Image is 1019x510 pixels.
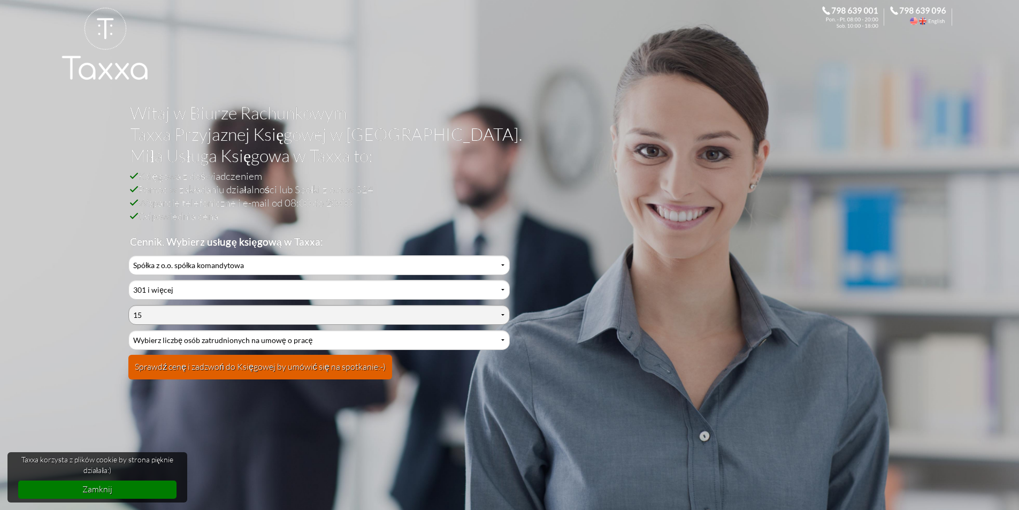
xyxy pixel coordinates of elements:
[890,6,958,28] div: Call the Accountant. 798 639 096
[822,6,890,28] div: Zadzwoń do Księgowej. 798 639 001
[130,169,877,248] h2: Księgowa z doświadczeniem Pomoc w zakładaniu działalności lub Spółki z o.o. w S24 Wsparcie telefo...
[128,355,392,379] button: Sprawdź cenę i zadzwoń do Księgowej by umówić się na spotkanie:-)
[128,255,509,386] div: Cennik Usług Księgowych Przyjaznej Księgowej w Biurze Rachunkowym Taxxa
[18,454,177,475] span: Taxxa korzysta z plików cookie by strona pięknie działała:)
[7,452,187,503] div: cookieconsent
[18,481,177,498] a: dismiss cookie message
[130,102,877,169] h1: Witaj w Biurze Rachunkowym Taxxa Przyjaznej Księgowej w [GEOGRAPHIC_DATA]. Miła Usługa Księgowa w...
[130,235,323,248] b: Cennik. Wybierz usługę księgową w Taxxa:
